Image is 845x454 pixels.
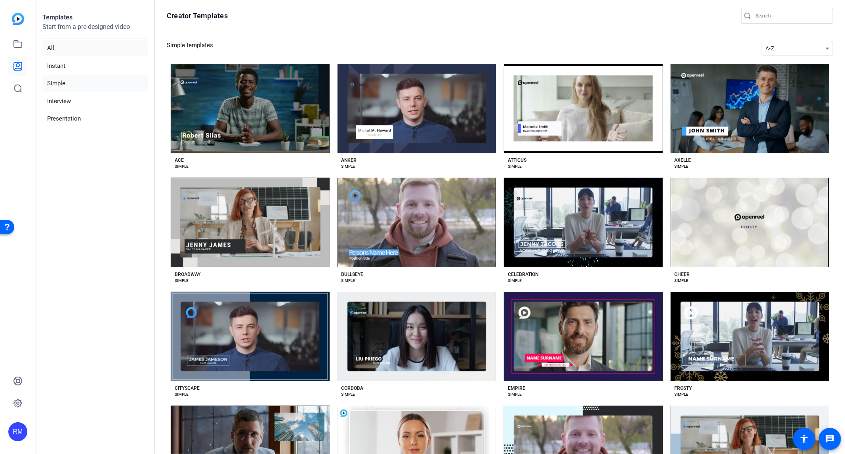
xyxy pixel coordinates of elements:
[338,64,496,153] button: Template image
[341,385,364,391] div: CORDOBA
[171,292,330,381] button: Template image
[341,157,357,163] div: ANKER
[12,13,24,25] img: blue-gradient.svg
[8,422,27,441] div: RM
[341,163,355,170] div: SIMPLE
[504,292,663,381] button: Template image
[675,391,689,398] div: SIMPLE
[825,434,835,444] mat-icon: message
[175,157,184,163] div: ACE
[42,75,148,92] li: Simple
[175,385,200,391] div: CITYSCAPE
[675,271,690,278] div: CHEER
[175,278,189,284] div: SIMPLE
[175,391,189,398] div: SIMPLE
[508,391,522,398] div: SIMPLE
[675,157,691,163] div: AXELLE
[675,385,692,391] div: FROSTY
[42,93,148,109] li: Interview
[341,271,364,278] div: BULLSEYE
[671,64,830,153] button: Template image
[42,111,148,127] li: Presentation
[671,292,830,381] button: Template image
[171,64,330,153] button: Template image
[167,41,213,56] h3: Simple templates
[42,13,72,21] strong: Templates
[508,157,526,163] div: ATTICUS
[508,278,522,284] div: SIMPLE
[338,292,496,381] button: Template image
[671,178,830,267] button: Template image
[504,178,663,267] button: Template image
[765,45,774,52] span: A-Z
[508,163,522,170] div: SIMPLE
[675,278,689,284] div: SIMPLE
[341,278,355,284] div: SIMPLE
[341,391,355,398] div: SIMPLE
[167,11,228,21] h1: Creator Templates
[175,163,189,170] div: SIMPLE
[42,40,148,56] li: All
[755,11,827,21] input: Search
[508,385,525,391] div: EMPIRE
[42,58,148,74] li: Instant
[171,178,330,267] button: Template image
[799,434,809,444] mat-icon: accessibility
[504,64,663,153] button: Template image
[675,163,689,170] div: SIMPLE
[175,271,200,278] div: BROADWAY
[508,271,538,278] div: CELEBRATION
[42,22,148,38] p: Start from a pre-designed video
[338,178,496,267] button: Template image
